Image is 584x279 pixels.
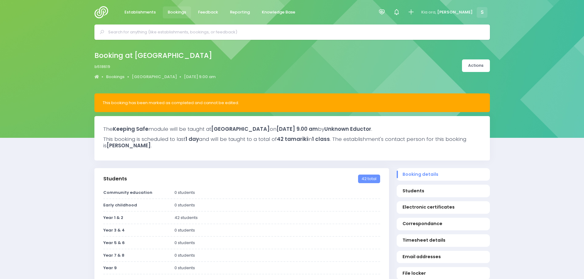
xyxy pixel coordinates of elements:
[403,221,484,227] span: Correspondance
[132,74,177,80] a: [GEOGRAPHIC_DATA]
[403,237,484,243] span: Timesheet details
[94,64,110,70] span: b518619
[437,9,473,15] span: [PERSON_NAME]
[103,215,123,221] strong: Year 1 & 2
[103,190,152,195] strong: Community education
[103,176,127,182] h3: Students
[103,240,125,246] strong: Year 5 & 6
[170,190,384,196] div: 0 students
[170,265,384,271] div: 0 students
[198,9,218,15] span: Feedback
[103,265,117,271] strong: Year 9
[103,227,125,233] strong: Year 3 & 4
[124,9,156,15] span: Establishments
[262,9,295,15] span: Knowledge Base
[103,252,124,258] strong: Year 7 & 8
[397,201,490,214] a: Electronic certificates
[94,51,212,60] h2: Booking at [GEOGRAPHIC_DATA]
[211,125,270,133] strong: [GEOGRAPHIC_DATA]
[184,74,216,80] a: [DATE] 9.00 am
[230,9,250,15] span: Reporting
[312,135,330,143] strong: 1 class
[421,9,436,15] span: Kia ora,
[106,74,124,80] a: Bookings
[108,28,481,37] input: Search for anything (like establishments, bookings, or feedback)
[358,175,380,183] span: 42 total
[170,227,384,233] div: 0 students
[170,202,384,208] div: 0 students
[397,168,490,181] a: Booking details
[170,215,384,221] div: 42 students
[170,240,384,246] div: 0 students
[103,100,482,106] div: This booking has been marked as completed and cannot be edited.
[277,125,318,133] strong: [DATE] 9.00 am
[397,218,490,230] a: Correspondance
[168,9,186,15] span: Bookings
[403,254,484,260] span: Email addresses
[193,6,223,18] a: Feedback
[113,125,148,133] strong: Keeping Safe
[94,6,112,18] img: Logo
[397,185,490,197] a: Students
[103,202,137,208] strong: Early childhood
[477,7,487,18] span: S
[403,171,484,178] span: Booking details
[403,270,484,277] span: File locker
[403,204,484,210] span: Electronic certificates
[397,234,490,247] a: Timesheet details
[397,251,490,263] a: Email addresses
[120,6,161,18] a: Establishments
[103,136,481,149] h3: This booking is scheduled to last and will be taught to a total of in . The establishment's conta...
[462,59,490,72] a: Actions
[324,125,371,133] strong: Unknown Eductor
[257,6,300,18] a: Knowledge Base
[163,6,191,18] a: Bookings
[225,6,255,18] a: Reporting
[185,135,199,143] strong: 1 day
[170,252,384,258] div: 0 students
[403,188,484,194] span: Students
[103,126,481,132] h3: The module will be taught at on by .
[277,135,308,143] strong: 42 tamariki
[107,142,151,149] strong: [PERSON_NAME]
